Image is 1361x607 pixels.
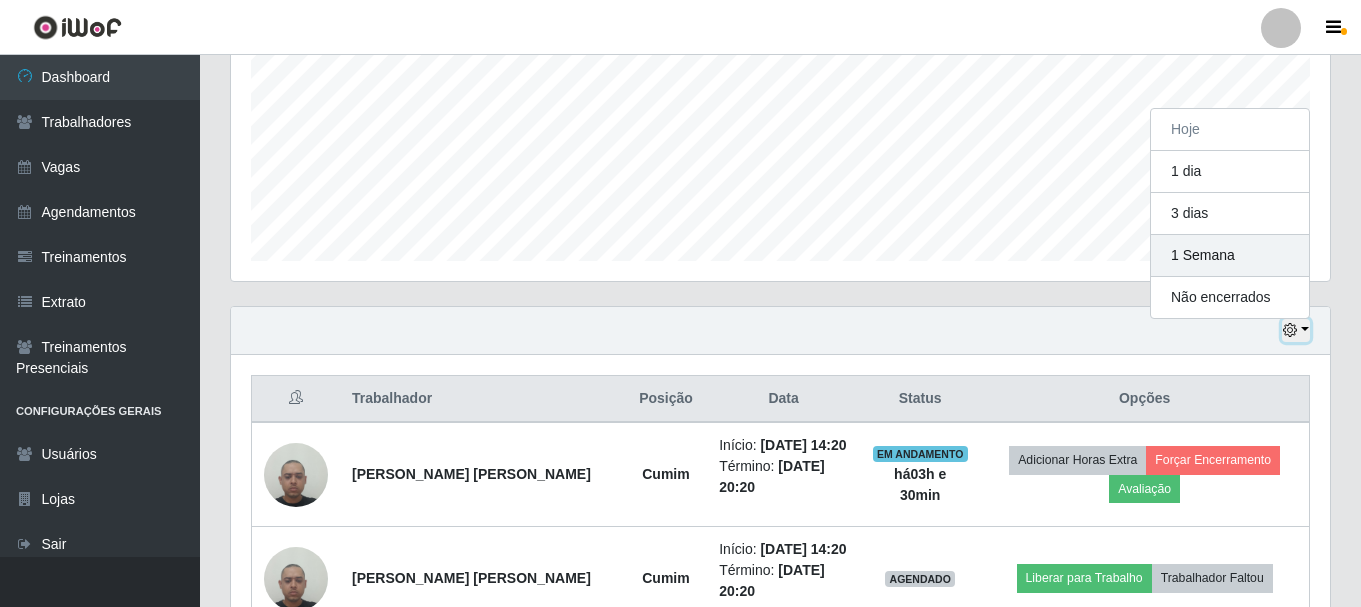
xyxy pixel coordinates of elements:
li: Início: [719,435,848,456]
button: Forçar Encerramento [1146,446,1280,474]
th: Data [707,376,860,423]
button: Adicionar Horas Extra [1009,446,1146,474]
th: Status [860,376,980,423]
strong: [PERSON_NAME] [PERSON_NAME] [352,570,591,586]
time: [DATE] 14:20 [760,541,846,557]
button: 3 dias [1151,193,1309,235]
button: Liberar para Trabalho [1017,564,1152,592]
li: Término: [719,560,848,602]
button: 1 dia [1151,151,1309,193]
li: Término: [719,456,848,498]
button: Avaliação [1109,475,1180,503]
th: Posição [625,376,707,423]
button: Não encerrados [1151,277,1309,318]
strong: [PERSON_NAME] [PERSON_NAME] [352,466,591,482]
img: 1693507860054.jpeg [264,432,328,517]
span: EM ANDAMENTO [873,446,968,462]
strong: Cumim [642,466,689,482]
time: [DATE] 14:20 [760,437,846,453]
li: Início: [719,539,848,560]
button: Hoje [1151,109,1309,151]
th: Opções [980,376,1309,423]
span: AGENDADO [885,571,955,587]
strong: há 03 h e 30 min [894,466,946,503]
th: Trabalhador [340,376,625,423]
button: 1 Semana [1151,235,1309,277]
strong: Cumim [642,570,689,586]
button: Trabalhador Faltou [1152,564,1273,592]
img: CoreUI Logo [33,15,122,40]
